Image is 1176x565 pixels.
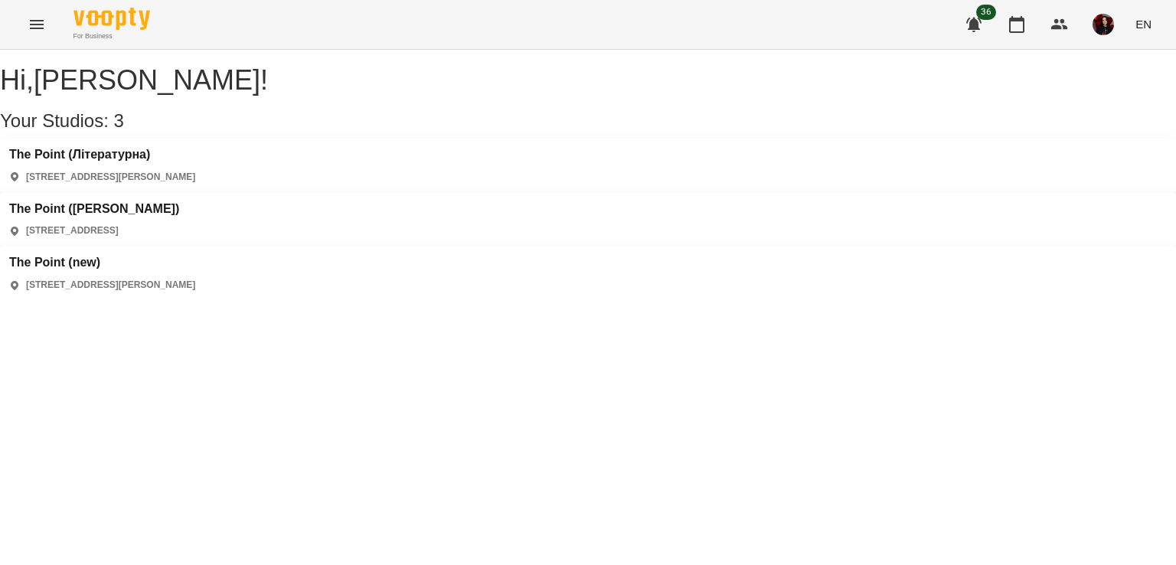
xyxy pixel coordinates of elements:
button: EN [1129,10,1158,38]
span: EN [1135,16,1151,32]
span: For Business [73,31,150,41]
p: [STREET_ADDRESS][PERSON_NAME] [26,279,195,292]
p: [STREET_ADDRESS] [26,224,119,237]
a: The Point (Літературна) [9,148,195,162]
button: Menu [18,6,55,43]
a: The Point (new) [9,256,195,269]
p: [STREET_ADDRESS][PERSON_NAME] [26,171,195,184]
a: The Point ([PERSON_NAME]) [9,202,179,216]
img: 11eefa85f2c1bcf485bdfce11c545767.jpg [1093,14,1114,35]
span: 3 [114,110,124,131]
span: 36 [976,5,996,20]
img: Voopty Logo [73,8,150,30]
